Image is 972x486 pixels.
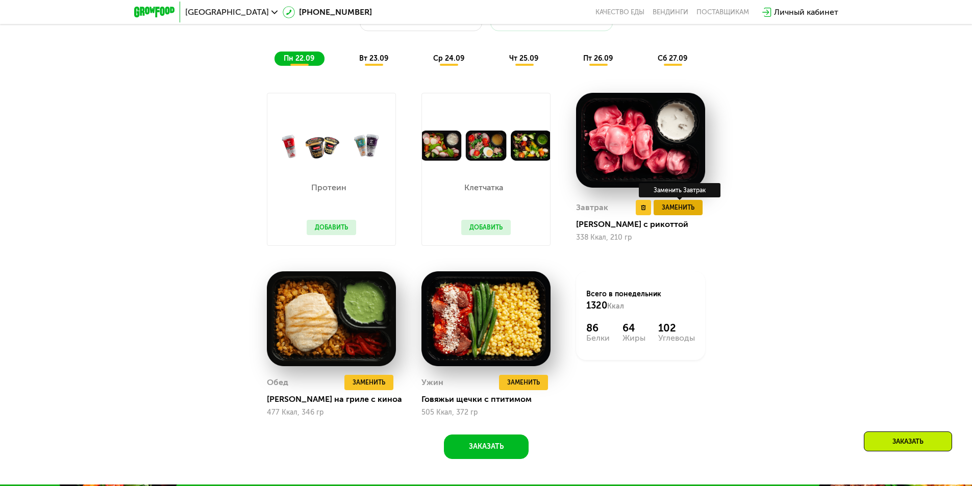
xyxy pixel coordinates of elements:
span: пн 22.09 [284,54,314,63]
button: Добавить [307,220,356,235]
div: 477 Ккал, 346 гр [267,408,396,417]
span: Заменить [662,202,694,213]
a: Качество еды [595,8,644,16]
div: [PERSON_NAME] с рикоттой [576,219,713,229]
span: чт 25.09 [509,54,538,63]
div: Ужин [421,375,443,390]
a: [PHONE_NUMBER] [283,6,372,18]
button: Заменить [344,375,393,390]
div: Обед [267,375,288,390]
button: Заменить [654,200,703,215]
div: Углеводы [658,334,695,342]
button: Заменить [499,375,548,390]
div: Личный кабинет [774,6,838,18]
button: Заказать [444,434,529,459]
div: Заказать [864,431,952,451]
div: 102 [658,322,695,334]
div: Жиры [622,334,645,342]
span: Ккал [607,302,624,311]
span: вт 23.09 [359,54,388,63]
div: поставщикам [696,8,749,16]
div: 505 Ккал, 372 гр [421,408,551,417]
div: [PERSON_NAME] на гриле с киноа [267,394,404,404]
span: Заменить [353,377,385,388]
span: сб 27.09 [658,54,687,63]
a: Вендинги [653,8,688,16]
div: Завтрак [576,200,608,215]
div: Всего в понедельник [586,289,695,312]
button: Добавить [461,220,511,235]
span: [GEOGRAPHIC_DATA] [185,8,269,16]
span: пт 26.09 [583,54,613,63]
span: 1320 [586,300,607,311]
p: Клетчатка [461,184,506,192]
span: Заменить [507,377,540,388]
div: Говяжьи щечки с птитимом [421,394,559,404]
div: 86 [586,322,610,334]
div: Заменить Завтрак [639,183,720,197]
p: Протеин [307,184,351,192]
div: 338 Ккал, 210 гр [576,234,705,242]
span: ср 24.09 [433,54,464,63]
div: Белки [586,334,610,342]
div: 64 [622,322,645,334]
